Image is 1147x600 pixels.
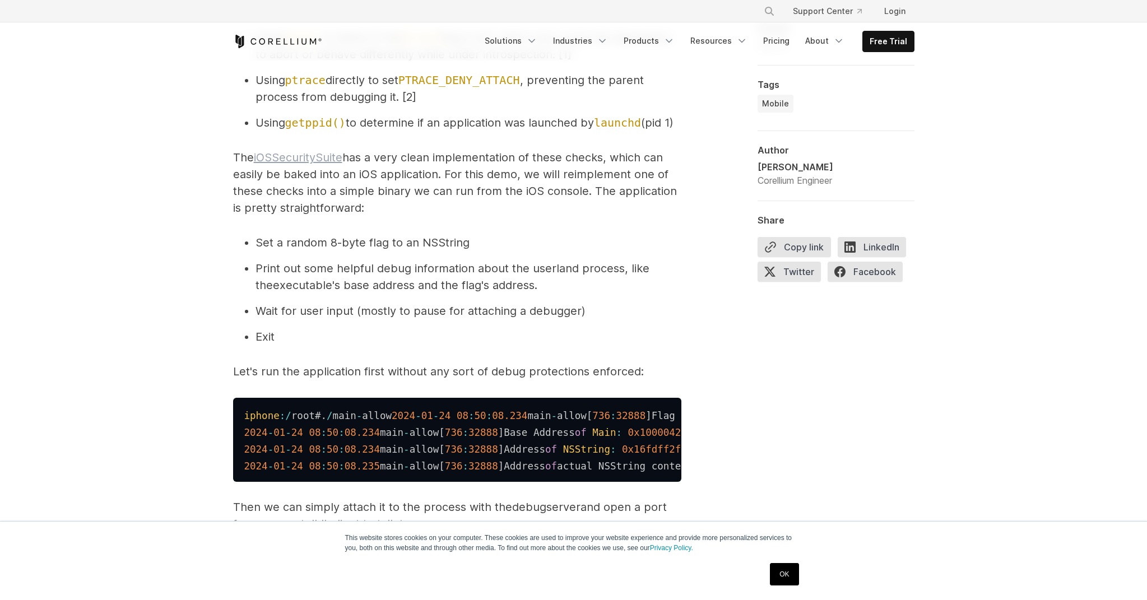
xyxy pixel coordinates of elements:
span: iphone [244,410,280,421]
span: Facebook [828,262,903,282]
a: Free Trial [863,31,914,52]
span: : [610,410,616,421]
a: LinkedIn [838,237,913,262]
span: getppid() [285,116,346,129]
a: Corellium Home [233,35,322,48]
span: - [403,461,410,472]
span: of [545,444,557,455]
span: ] [646,410,652,421]
span: 2024 [244,427,268,438]
span: The has a very clean implementation of these checks, which can easily be baked into an iOS applic... [233,151,677,215]
span: PTRACE_DENY_ATTACH [398,73,520,87]
span: 08 [309,444,321,455]
span: launchd [594,116,641,129]
span: - [403,427,410,438]
span: : [321,427,327,438]
span: [ [439,444,445,455]
span: : [338,461,345,472]
span: Wait for user input (mostly to pause for attaching a debugger) [256,304,586,318]
span: 2024 [392,410,415,421]
span: 736 [445,444,463,455]
span: 0x16fdff2f8 [622,444,687,455]
span: debugserver [512,500,581,514]
span: Using directly to set , preventing the parent process from debugging it. [2] [256,73,644,104]
a: iOSSecuritySuite [254,151,342,164]
span: 01 [273,444,285,455]
span: 32888 [468,461,498,472]
span: 01 [273,461,285,472]
span: Mobile [762,98,789,109]
a: OK [770,563,798,585]
div: Navigation Menu [478,31,914,52]
span: : [616,427,622,438]
span: 08 [309,461,321,472]
span: : [462,444,468,455]
div: Corellium Engineer [758,174,833,187]
span: 08.234 [345,444,380,455]
span: [ [439,461,445,472]
span: client to talk to... [331,517,419,531]
div: Tags [758,79,914,90]
span: Let's run the application first without any sort of debug protections enforced: [233,365,644,378]
span: 50 [327,461,338,472]
span: of [575,427,587,438]
span: [ [587,410,593,421]
span: - [285,444,291,455]
span: 01 [421,410,433,421]
a: Facebook [828,262,909,286]
span: 08.234 [345,427,380,438]
span: : [280,410,286,421]
span: 736 [445,461,463,472]
span: - [415,410,421,421]
div: Share [758,215,914,226]
span: 24 [291,444,303,455]
span: Using to determine if an application was launched by (pid 1) [256,116,674,129]
span: - [285,427,291,438]
span: - [433,410,439,421]
span: / [285,410,291,421]
span: . [321,410,327,421]
span: 08.234 [492,410,527,421]
span: : [338,427,345,438]
span: / [327,410,333,421]
span: [ [439,427,445,438]
span: 08 [309,427,321,438]
a: Support Center [784,1,871,21]
span: LinkedIn [838,237,906,257]
span: 32888 [616,410,646,421]
span: 50 [327,444,338,455]
span: - [551,410,558,421]
p: This website stores cookies on your computer. These cookies are used to improve your website expe... [345,533,802,553]
button: Copy link [758,237,831,257]
span: 32888 [468,427,498,438]
span: : [321,444,327,455]
span: . [273,278,537,292]
span: 2024 [244,461,268,472]
div: Navigation Menu [750,1,914,21]
span: - [403,444,410,455]
span: : [462,461,468,472]
a: Industries [546,31,615,51]
span: 736 [445,427,463,438]
span: Then we can simply attach it to the process with the [233,500,512,514]
span: - [268,461,274,472]
div: [PERSON_NAME] [758,160,833,174]
span: ] [498,444,504,455]
span: 24 [291,461,303,472]
span: : [610,444,616,455]
span: 32888 [468,444,498,455]
span: : [486,410,493,421]
a: Products [617,31,681,51]
span: 0x10000423c [628,427,693,438]
span: 50 [327,427,338,438]
a: Login [875,1,914,21]
a: About [798,31,851,51]
span: ptrace [285,73,326,87]
a: Pricing [756,31,796,51]
span: of [545,461,557,472]
span: : [468,410,475,421]
span: ] [498,461,504,472]
span: 08.235 [345,461,380,472]
span: - [268,427,274,438]
span: 736 [592,410,610,421]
